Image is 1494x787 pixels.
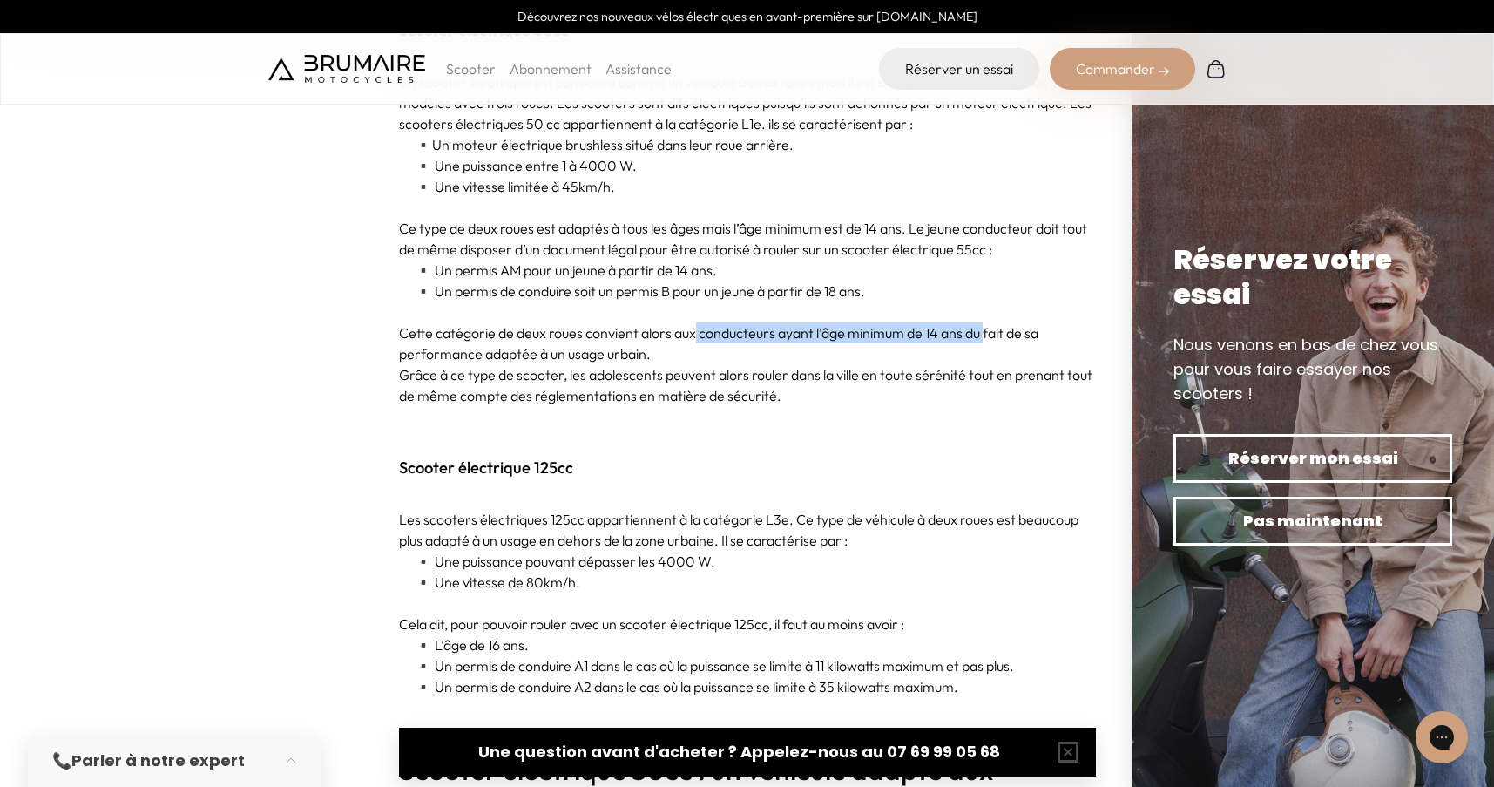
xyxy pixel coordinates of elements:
p: Cela dit, pour pouvoir rouler avec un scooter électrique 125cc, il faut au moins avoir : [399,614,1096,634]
p: Cette catégorie de deux roues convient alors aux conducteurs ayant l’âge minimum de 14 ans du fai... [399,322,1096,364]
p: Une puissance entre 1 à 4000 W. [399,155,1096,176]
p: L’âge de 16 ans. [399,634,1096,655]
p: Grâce à ce type de scooter, les adolescents peuvent alors rouler dans la ville en toute sérénité ... [399,364,1096,406]
p: Ce type de deux roues est adaptés à tous les âges mais l’âge minimum est de 14 ans. Le jeune cond... [399,218,1096,260]
img: right-arrow-2.png [1159,66,1169,77]
p: Les scooters électriques 125cc appartiennent à la catégorie L3e. Ce type de véhicule à deux roues... [399,509,1096,551]
strong: Scooter électrique 125cc [399,458,573,478]
p: Un permis de conduire A1 dans le cas où la puissance se limite à 11 kilowatts maximum et pas plus. [399,655,1096,676]
p: Un moteur électrique brushless situé dans leur roue arrière. [399,134,1096,155]
a: Réserver un essai [879,48,1039,90]
span: ▪️ [415,157,432,174]
img: Brumaire Motocycles [268,55,425,83]
span: ▪️ [415,261,432,279]
span: ▪️ [415,573,432,591]
span: ▪️ [415,136,432,153]
iframe: Gorgias live chat messenger [1407,705,1477,770]
p: Un permis AM pour un jeune à partir de 14 ans. [399,260,1096,281]
span: ▪️ [415,657,432,675]
span: ▪️ [415,636,432,654]
p: Scooter [446,58,496,79]
p: Une vitesse de 80km/h. [399,572,1096,593]
span: ▪️ [415,553,432,570]
p: Une vitesse limitée à 45km/h. [399,176,1096,197]
span: ▪️ [415,282,432,300]
span: ▪️ [415,678,432,695]
a: Assistance [605,60,672,78]
p: Un permis de conduire A2 dans le cas où la puissance se limite à 35 kilowatts maximum. [399,676,1096,697]
p: Un permis de conduire soit un permis B pour un jeune à partir de 18 ans. [399,281,1096,302]
div: Commander [1050,48,1195,90]
a: Abonnement [510,60,592,78]
img: Panier [1206,58,1227,79]
p: Une puissance pouvant dépasser les 4000 W. [399,551,1096,572]
span: ▪️ [415,178,432,195]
